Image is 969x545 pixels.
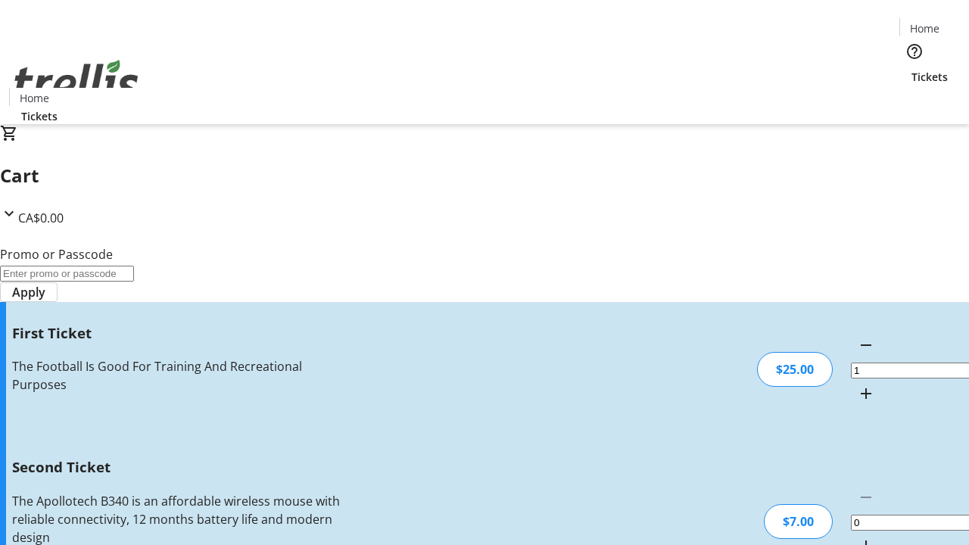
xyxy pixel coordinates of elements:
[21,108,58,124] span: Tickets
[10,90,58,106] a: Home
[9,108,70,124] a: Tickets
[20,90,49,106] span: Home
[18,210,64,226] span: CA$0.00
[9,43,144,119] img: Orient E2E Organization Bl9wGeQ9no's Logo
[12,456,343,478] h3: Second Ticket
[12,283,45,301] span: Apply
[899,69,960,85] a: Tickets
[899,36,930,67] button: Help
[910,20,939,36] span: Home
[851,378,881,409] button: Increment by one
[851,330,881,360] button: Decrement by one
[12,322,343,344] h3: First Ticket
[757,352,833,387] div: $25.00
[12,357,343,394] div: The Football Is Good For Training And Recreational Purposes
[900,20,949,36] a: Home
[899,85,930,115] button: Cart
[764,504,833,539] div: $7.00
[911,69,948,85] span: Tickets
